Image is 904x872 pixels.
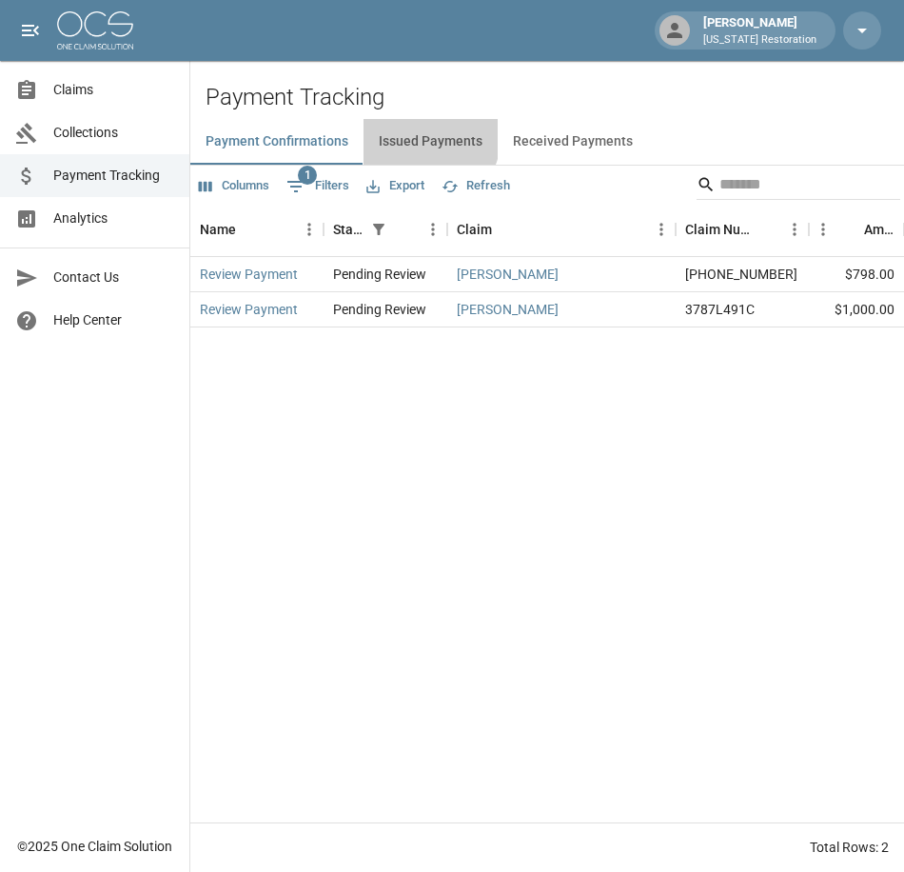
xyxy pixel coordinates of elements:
span: Analytics [53,208,174,228]
button: Sort [392,216,419,243]
div: Claim [447,203,676,256]
div: Status [333,203,365,256]
div: Pending Review [333,265,426,284]
div: Total Rows: 2 [810,838,889,857]
div: Name [200,203,236,256]
p: [US_STATE] Restoration [703,32,816,49]
span: Help Center [53,310,174,330]
div: dynamic tabs [190,119,904,165]
span: Claims [53,80,174,100]
div: Pending Review [333,300,426,319]
button: Menu [809,215,837,244]
div: 1 active filter [365,216,392,243]
a: Review Payment [200,300,298,319]
button: Received Payments [498,119,648,165]
button: Select columns [194,171,274,201]
button: Menu [647,215,676,244]
div: Name [190,203,324,256]
button: Show filters [365,216,392,243]
button: Sort [754,216,780,243]
button: Sort [492,216,519,243]
h2: Payment Tracking [206,84,904,111]
div: 3787L491C [685,300,755,319]
button: Payment Confirmations [190,119,364,165]
div: Claim [457,203,492,256]
a: Review Payment [200,265,298,284]
span: 1 [298,166,317,185]
div: 01-009-115488 [685,265,797,284]
button: Sort [837,216,864,243]
div: Claim Number [676,203,809,256]
button: Issued Payments [364,119,498,165]
div: $1,000.00 [809,292,904,327]
div: Claim Number [685,203,754,256]
a: [PERSON_NAME] [457,300,559,319]
button: Show filters [282,171,354,202]
div: © 2025 One Claim Solution [17,837,172,856]
div: Amount [864,203,894,256]
button: Export [362,171,429,201]
div: Amount [809,203,904,256]
a: [PERSON_NAME] [457,265,559,284]
button: Refresh [437,171,515,201]
span: Payment Tracking [53,166,174,186]
button: Menu [295,215,324,244]
button: Menu [780,215,809,244]
div: $798.00 [809,257,904,292]
button: Sort [236,216,263,243]
button: Menu [419,215,447,244]
div: Status [324,203,447,256]
span: Contact Us [53,268,174,287]
div: Search [697,169,900,204]
span: Collections [53,123,174,143]
div: [PERSON_NAME] [696,13,824,48]
img: ocs-logo-white-transparent.png [57,11,133,50]
button: open drawer [11,11,49,50]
